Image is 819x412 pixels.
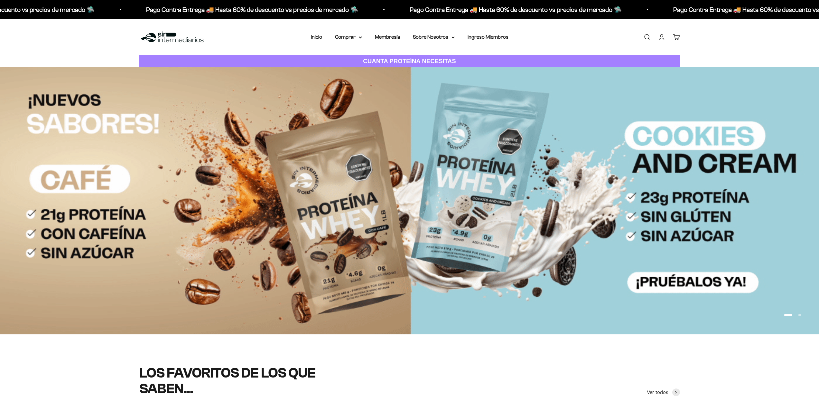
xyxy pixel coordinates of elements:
[647,388,668,397] span: Ver todos
[647,388,680,397] a: Ver todos
[363,58,456,64] strong: CUANTA PROTEÍNA NECESITAS
[375,34,400,40] a: Membresía
[127,5,339,15] p: Pago Contra Entrega 🚚 Hasta 60% de descuento vs precios de mercado 🛸
[139,55,680,68] a: CUANTA PROTEÍNA NECESITAS
[311,34,322,40] a: Inicio
[139,365,316,396] split-lines: LOS FAVORITOS DE LOS QUE SABEN...
[413,33,455,41] summary: Sobre Nosotros
[335,33,362,41] summary: Comprar
[468,34,508,40] a: Ingreso Miembros
[390,5,602,15] p: Pago Contra Entrega 🚚 Hasta 60% de descuento vs precios de mercado 🛸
